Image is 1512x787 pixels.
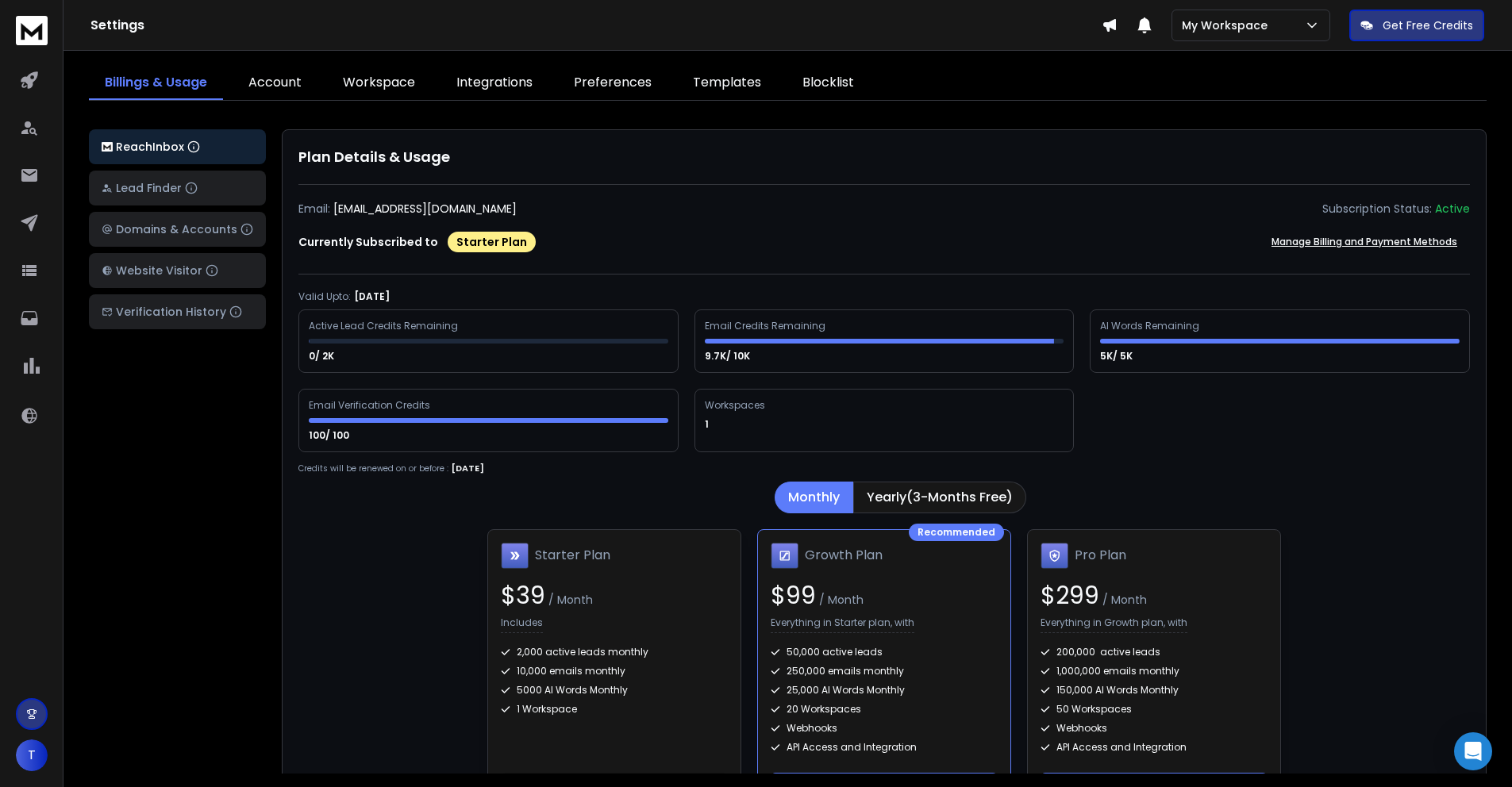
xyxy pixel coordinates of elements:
[816,592,864,608] span: / Month
[298,290,351,303] p: Valid Upto:
[771,646,998,658] div: 50,000 active leads
[1182,17,1274,33] p: My Workspace
[1100,320,1202,332] div: AI Words Remaining
[909,524,1004,541] div: Recommended
[775,482,853,513] button: Monthly
[558,67,668,100] a: Preferences
[89,212,266,247] button: Domains & Accounts
[705,320,828,332] div: Email Credits Remaining
[771,722,998,735] div: Webhooks
[1349,10,1484,41] button: Get Free Credits
[90,16,1102,35] h1: Settings
[1041,543,1068,570] img: Pro Plan icon
[309,429,352,442] p: 100/ 100
[501,616,543,633] p: Includes
[309,399,433,412] div: Email Verification Credits
[1075,546,1126,565] h1: Pro Plan
[771,741,998,754] div: API Access and Integration
[853,482,1026,513] button: Yearly(3-Months Free)
[771,578,816,612] span: $ 99
[16,16,48,45] img: logo
[677,67,777,100] a: Templates
[771,543,798,570] img: Growth Plan icon
[1100,350,1135,363] p: 5K/ 5K
[1435,201,1470,217] div: Active
[705,350,752,363] p: 9.7K/ 10K
[705,418,711,431] p: 1
[452,462,484,475] p: [DATE]
[1041,578,1099,612] span: $ 299
[1041,703,1268,716] div: 50 Workspaces
[787,67,870,100] a: Blocklist
[298,463,448,474] p: Credits will be renewed on or before :
[501,684,728,697] div: 5000 AI Words Monthly
[805,546,883,565] h1: Growth Plan
[535,546,610,565] h1: Starter Plan
[89,171,266,205] button: Lead Finder
[233,67,317,100] a: Account
[89,67,223,100] a: Billings & Usage
[1041,722,1268,735] div: Webhooks
[1454,732,1492,770] div: Open Intercom Messenger
[1041,616,1187,633] p: Everything in Growth plan, with
[1041,665,1268,678] div: 1,000,000 emails monthly
[1099,592,1147,608] span: / Month
[309,320,460,332] div: Active Lead Credits Remaining
[16,739,48,771] button: T
[771,703,998,716] div: 20 Workspaces
[705,399,768,412] div: Workspaces
[327,67,431,100] a: Workspace
[1041,741,1268,754] div: API Access and Integration
[309,350,337,363] p: 0/ 2K
[448,232,536,252] div: Starter Plan
[771,684,998,697] div: 25,000 AI Words Monthly
[102,142,113,152] img: logo
[501,578,545,612] span: $ 39
[501,665,728,678] div: 10,000 emails monthly
[501,646,728,658] div: 2,000 active leads monthly
[89,253,266,288] button: Website Visitor
[1383,17,1473,33] p: Get Free Credits
[545,592,593,608] span: / Month
[298,234,438,250] p: Currently Subscribed to
[1041,646,1268,658] div: 200,000 active leads
[771,665,998,678] div: 250,000 emails monthly
[1259,226,1470,258] button: Manage Billing and Payment Methods
[441,67,548,100] a: Integrations
[1272,236,1457,248] p: Manage Billing and Payment Methods
[298,201,330,217] p: Email:
[298,146,1470,168] h1: Plan Details & Usage
[1041,684,1268,697] div: 150,000 AI Words Monthly
[501,703,728,716] div: 1 Workspace
[333,201,517,217] p: [EMAIL_ADDRESS][DOMAIN_NAME]
[89,129,266,164] button: ReachInbox
[354,290,390,303] p: [DATE]
[501,543,529,570] img: Starter Plan icon
[771,616,914,633] p: Everything in Starter plan, with
[89,294,266,329] button: Verification History
[1322,201,1432,217] p: Subscription Status:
